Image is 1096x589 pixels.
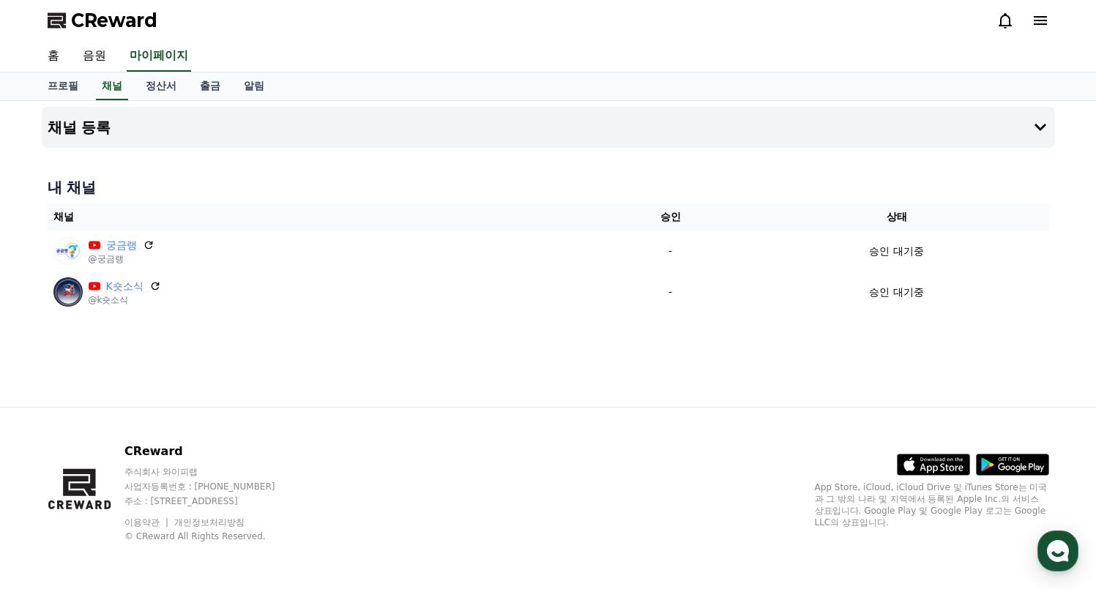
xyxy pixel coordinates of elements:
p: App Store, iCloud, iCloud Drive 및 iTunes Store는 미국과 그 밖의 나라 및 지역에서 등록된 Apple Inc.의 서비스 상표입니다. Goo... [815,481,1049,528]
p: 사업자등록번호 : [PHONE_NUMBER] [124,481,303,492]
a: 정산서 [134,72,188,100]
p: 주식회사 와이피랩 [124,466,303,478]
span: CReward [71,9,157,32]
h4: 채널 등록 [48,119,111,135]
th: 상태 [745,203,1049,230]
p: - [603,244,739,259]
img: 궁금랭 [53,236,83,266]
th: 채널 [48,203,597,230]
p: @궁금랭 [89,253,154,265]
img: K숏소식 [53,277,83,307]
a: 채널 [96,72,128,100]
a: K숏소식 [106,279,143,294]
p: 승인 대기중 [869,244,923,259]
a: 홈 [36,41,71,72]
p: @k숏소식 [89,294,161,306]
button: 채널 등록 [42,107,1055,148]
a: CReward [48,9,157,32]
a: 프로필 [36,72,90,100]
p: © CReward All Rights Reserved. [124,530,303,542]
a: 마이페이지 [127,41,191,72]
a: 음원 [71,41,118,72]
a: 개인정보처리방침 [174,517,245,528]
th: 승인 [597,203,745,230]
a: 궁금랭 [106,238,137,253]
p: - [603,285,739,300]
p: 승인 대기중 [869,285,923,300]
a: 이용약관 [124,517,171,528]
p: 주소 : [STREET_ADDRESS] [124,495,303,507]
p: CReward [124,443,303,460]
a: 알림 [232,72,276,100]
a: 출금 [188,72,232,100]
h4: 내 채널 [48,177,1049,198]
